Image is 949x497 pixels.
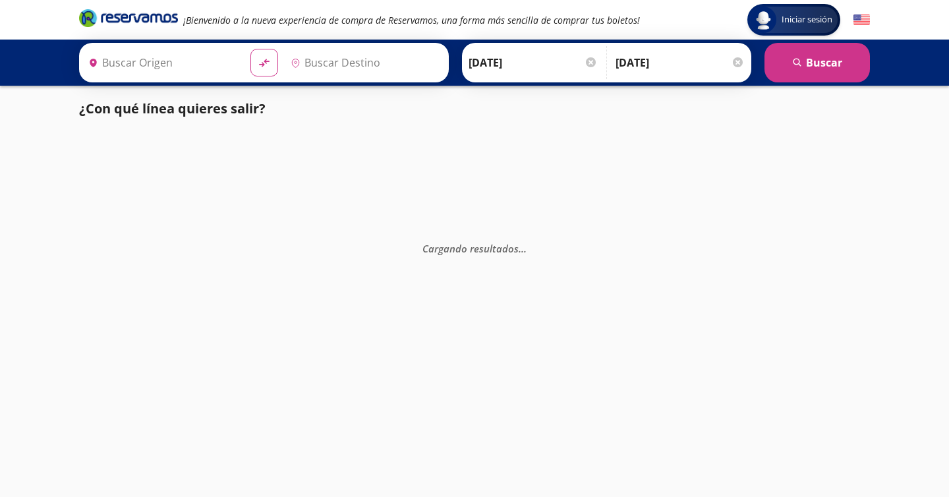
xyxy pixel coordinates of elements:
[524,242,527,255] span: .
[83,46,240,79] input: Buscar Origen
[764,43,870,82] button: Buscar
[853,12,870,28] button: English
[79,99,266,119] p: ¿Con qué línea quieres salir?
[776,13,838,26] span: Iniciar sesión
[521,242,524,255] span: .
[422,242,527,255] em: Cargando resultados
[183,14,640,26] em: ¡Bienvenido a la nueva experiencia de compra de Reservamos, una forma más sencilla de comprar tus...
[616,46,745,79] input: Opcional
[469,46,598,79] input: Elegir Fecha
[79,8,178,28] i: Brand Logo
[519,242,521,255] span: .
[285,46,442,79] input: Buscar Destino
[79,8,178,32] a: Brand Logo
